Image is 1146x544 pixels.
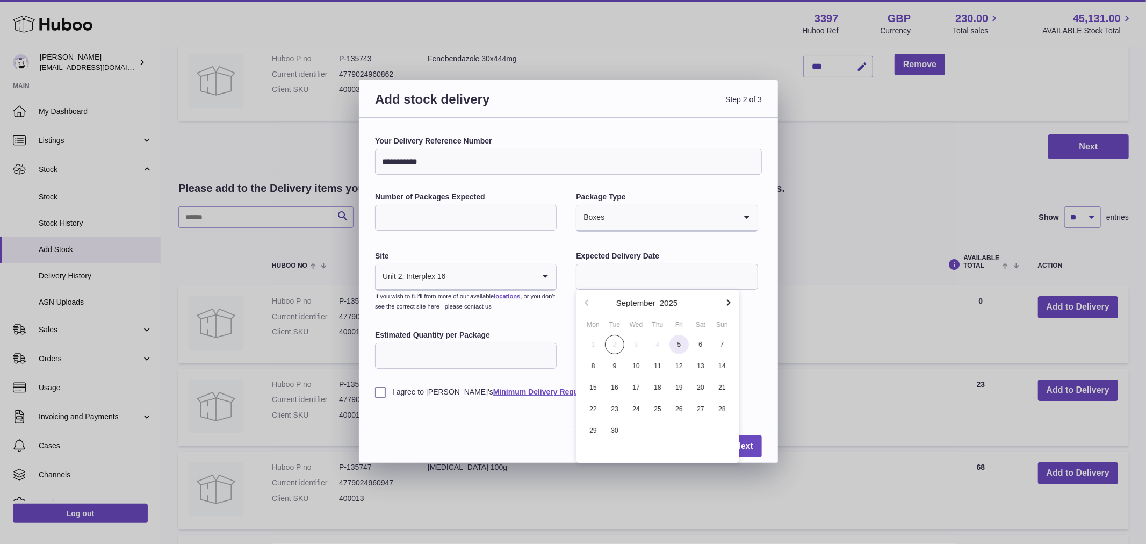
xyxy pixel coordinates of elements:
[605,399,624,419] span: 23
[375,251,557,261] label: Site
[712,356,732,376] span: 14
[648,399,667,419] span: 25
[576,251,758,261] label: Expected Delivery Date
[669,335,689,354] span: 5
[605,356,624,376] span: 9
[604,377,625,398] button: 16
[668,377,690,398] button: 19
[711,334,733,355] button: 7
[604,355,625,377] button: 9
[493,388,610,396] a: Minimum Delivery Requirements
[576,205,605,230] span: Boxes
[604,334,625,355] button: 2
[568,91,762,120] span: Step 2 of 3
[625,320,647,330] div: Wed
[690,398,711,420] button: 27
[582,398,604,420] button: 22
[726,435,762,457] a: Next
[691,399,710,419] span: 27
[669,356,689,376] span: 12
[712,335,732,354] span: 7
[583,356,603,376] span: 8
[648,356,667,376] span: 11
[583,399,603,419] span: 22
[625,377,647,398] button: 17
[604,398,625,420] button: 23
[582,320,604,330] div: Mon
[669,399,689,419] span: 26
[604,420,625,441] button: 30
[626,356,646,376] span: 10
[616,299,655,307] button: September
[583,335,603,354] span: 1
[604,320,625,330] div: Tue
[376,264,446,289] span: Unit 2, Interplex 16
[583,378,603,397] span: 15
[690,334,711,355] button: 6
[669,378,689,397] span: 19
[712,399,732,419] span: 28
[605,335,624,354] span: 2
[375,387,762,397] label: I agree to [PERSON_NAME]'s
[375,293,555,310] small: If you wish to fulfil from more of our available , or you don’t see the correct site here - pleas...
[647,334,668,355] button: 4
[625,398,647,420] button: 24
[582,377,604,398] button: 15
[711,377,733,398] button: 21
[375,136,762,146] label: Your Delivery Reference Number
[668,334,690,355] button: 5
[376,264,556,290] div: Search for option
[375,330,557,340] label: Estimated Quantity per Package
[605,421,624,440] span: 30
[668,355,690,377] button: 12
[626,378,646,397] span: 17
[446,264,535,289] input: Search for option
[647,377,668,398] button: 18
[691,378,710,397] span: 20
[648,378,667,397] span: 18
[660,299,677,307] button: 2025
[690,377,711,398] button: 20
[647,355,668,377] button: 11
[691,356,710,376] span: 13
[690,320,711,330] div: Sat
[576,192,758,202] label: Package Type
[647,398,668,420] button: 25
[691,335,710,354] span: 6
[583,421,603,440] span: 29
[711,355,733,377] button: 14
[647,320,668,330] div: Thu
[668,398,690,420] button: 26
[626,399,646,419] span: 24
[711,398,733,420] button: 28
[625,355,647,377] button: 10
[711,320,733,330] div: Sun
[576,205,757,231] div: Search for option
[605,378,624,397] span: 16
[690,355,711,377] button: 13
[582,355,604,377] button: 8
[668,320,690,330] div: Fri
[375,91,568,120] h3: Add stock delivery
[582,334,604,355] button: 1
[648,335,667,354] span: 4
[625,334,647,355] button: 3
[626,335,646,354] span: 3
[605,205,736,230] input: Search for option
[712,378,732,397] span: 21
[375,192,557,202] label: Number of Packages Expected
[494,293,520,299] a: locations
[582,420,604,441] button: 29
